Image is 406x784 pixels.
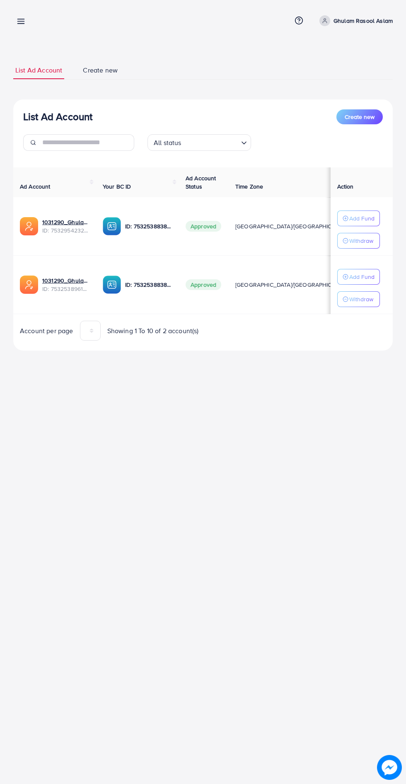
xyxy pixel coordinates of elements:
span: ID: 7532538961244635153 [42,285,89,293]
div: Search for option [147,134,251,151]
span: Your BC ID [103,182,131,191]
span: Ad Account [20,182,51,191]
img: ic-ba-acc.ded83a64.svg [103,217,121,235]
span: Approved [186,279,221,290]
input: Search for option [184,135,238,149]
p: Add Fund [349,213,375,223]
p: Withdraw [349,236,373,246]
span: Action [337,182,354,191]
span: Create new [83,65,118,75]
span: All status [152,137,183,149]
p: ID: 7532538838637019152 [125,221,172,231]
img: ic-ba-acc.ded83a64.svg [103,276,121,294]
span: Time Zone [235,182,263,191]
span: Approved [186,221,221,232]
img: image [377,755,401,779]
button: Create new [336,109,383,124]
button: Add Fund [337,211,380,226]
button: Withdraw [337,291,380,307]
div: <span class='underline'>1031290_Ghulam Rasool Aslam 2_1753902599199</span></br>7532954232266326017 [42,218,89,235]
span: [GEOGRAPHIC_DATA]/[GEOGRAPHIC_DATA] [235,281,350,289]
span: Account per page [20,326,73,336]
span: List Ad Account [15,65,62,75]
div: <span class='underline'>1031290_Ghulam Rasool Aslam_1753805901568</span></br>7532538961244635153 [42,276,89,293]
span: Showing 1 To 10 of 2 account(s) [107,326,199,336]
p: Withdraw [349,294,373,304]
span: ID: 7532954232266326017 [42,226,89,235]
span: Create new [345,113,375,121]
span: [GEOGRAPHIC_DATA]/[GEOGRAPHIC_DATA] [235,222,350,230]
img: ic-ads-acc.e4c84228.svg [20,276,38,294]
p: ID: 7532538838637019152 [125,280,172,290]
p: Add Fund [349,272,375,282]
span: Ad Account Status [186,174,216,191]
a: 1031290_Ghulam Rasool Aslam 2_1753902599199 [42,218,89,226]
a: 1031290_Ghulam Rasool Aslam_1753805901568 [42,276,89,285]
button: Add Fund [337,269,380,285]
img: ic-ads-acc.e4c84228.svg [20,217,38,235]
button: Withdraw [337,233,380,249]
h3: List Ad Account [23,111,92,123]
